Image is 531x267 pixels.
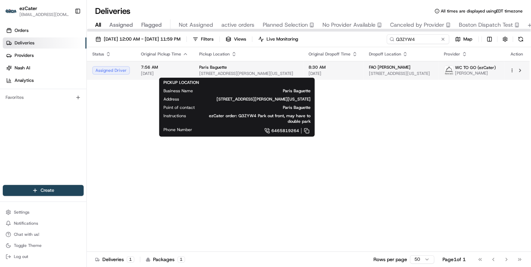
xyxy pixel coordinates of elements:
div: Packages [146,256,185,263]
button: Map [452,34,475,44]
input: Type to search [387,34,449,44]
span: Paris Baguette [204,88,310,94]
button: Chat with us! [3,230,84,239]
button: Toggle Theme [3,241,84,250]
span: Nash AI [15,65,30,71]
span: [DATE] [309,71,357,76]
div: 1 [177,256,185,262]
span: All [95,21,101,29]
span: [DATE] 12:00 AM - [DATE] 11:59 PM [104,36,180,42]
button: [DATE] 12:00 AM - [DATE] 11:59 PM [92,34,184,44]
span: Planned Selection [263,21,308,29]
a: Providers [3,50,86,61]
a: Orders [3,25,86,36]
h1: Deliveries [95,6,130,17]
span: [STREET_ADDRESS][PERSON_NAME][US_STATE] [190,96,310,102]
button: [EMAIL_ADDRESS][DOMAIN_NAME] [19,12,69,17]
span: [STREET_ADDRESS][US_STATE] [369,71,432,76]
span: Pickup Location [199,51,230,57]
span: Deliveries [15,40,34,46]
span: ezCater order: Q3ZYW4 Park out front, may have to double park [197,113,310,124]
span: FAO [PERSON_NAME] [369,64,410,70]
span: Dropoff Location [369,51,401,57]
span: Phone Number [163,127,192,132]
a: 💻API Documentation [56,98,114,110]
span: Map [463,36,472,42]
span: Providers [15,52,34,59]
span: Notifications [14,221,38,226]
span: Pylon [69,118,84,123]
button: Views [222,34,249,44]
div: 1 [127,256,134,262]
div: 📗 [7,101,12,107]
span: [DATE] [141,71,188,76]
span: Knowledge Base [14,101,53,107]
span: Create [41,187,54,193]
span: API Documentation [66,101,111,107]
a: Powered byPylon [49,117,84,123]
p: Rows per page [373,256,407,263]
div: Action [509,51,524,57]
span: Orders [15,27,28,34]
span: Analytics [15,77,34,84]
img: ezCater [6,9,17,14]
span: Log out [14,254,28,259]
button: Live Monitoring [255,34,301,44]
span: 6465819264 [271,128,299,133]
span: Settings [14,209,29,215]
button: ezCaterezCater[EMAIL_ADDRESS][DOMAIN_NAME] [3,3,72,19]
img: 1736555255976-a54dd68f-1ca7-489b-9aae-adbdc363a1c4 [7,66,19,79]
span: active orders [221,21,254,29]
div: Deliveries [95,256,134,263]
span: Status [92,51,104,57]
span: Provider [444,51,460,57]
button: ezCater [19,5,37,12]
button: Notifications [3,218,84,228]
span: Original Pickup Time [141,51,181,57]
span: Paris Baguette [205,105,310,110]
button: Start new chat [118,68,126,77]
span: 7:56 AM [141,64,188,70]
span: Live Monitoring [267,36,298,42]
span: Address [163,96,179,102]
span: PICKUP LOCATION [163,80,199,85]
span: [STREET_ADDRESS][PERSON_NAME][US_STATE] [199,71,297,76]
span: Point of contact [163,105,194,110]
img: profile_wctogo_shipday.jpg [444,66,453,75]
a: 6465819264 [203,127,310,135]
span: Canceled by Provider [390,21,444,29]
span: Flagged [141,21,162,29]
a: Analytics [3,75,86,86]
button: Settings [3,207,84,217]
span: 8:30 AM [309,64,357,70]
a: 📗Knowledge Base [4,98,56,110]
span: Business Name [163,88,193,94]
button: Refresh [516,34,525,44]
div: Page 1 of 1 [442,256,466,263]
a: Nash AI [3,62,86,74]
span: Views [234,36,246,42]
input: Clear [18,45,115,52]
span: Instructions [163,113,186,119]
button: Filters [189,34,217,44]
span: [PERSON_NAME] [455,70,496,76]
span: Toggle Theme [14,243,42,248]
button: Log out [3,252,84,261]
div: Favorites [3,92,84,103]
span: All times are displayed using EDT timezone [441,8,523,14]
span: No Provider Available [322,21,376,29]
span: Paris Baguette [199,64,227,70]
span: Assigned [109,21,133,29]
span: Boston Dispatch Test [459,21,513,29]
p: Welcome 👋 [7,28,126,39]
span: Original Dropoff Time [309,51,351,57]
span: Chat with us! [14,232,39,237]
div: 💻 [59,101,64,107]
div: We're available if you need us! [24,73,88,79]
a: Deliveries [3,37,86,49]
button: Create [3,185,84,196]
span: Filters [201,36,213,42]
div: Start new chat [24,66,114,73]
